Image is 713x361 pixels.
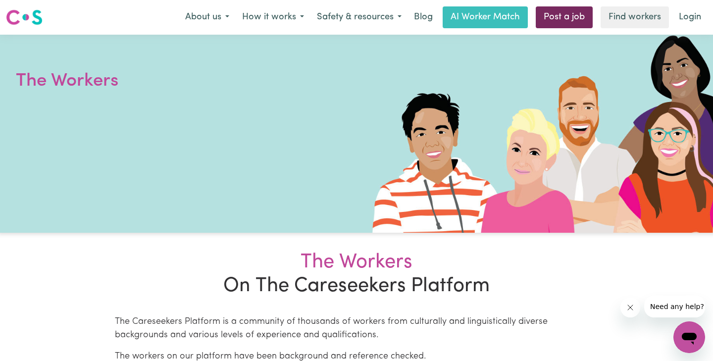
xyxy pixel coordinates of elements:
button: Safety & resources [310,7,408,28]
iframe: Message from company [644,296,705,317]
a: Blog [408,6,439,28]
h2: On The Careseekers Platform [109,251,604,298]
button: About us [179,7,236,28]
p: The Careseekers Platform is a community of thousands of workers from culturally and linguisticall... [115,315,598,342]
h1: The Workers [16,68,254,94]
a: Careseekers logo [6,6,43,29]
a: Find workers [601,6,669,28]
iframe: Button to launch messaging window [673,321,705,353]
button: How it works [236,7,310,28]
a: AI Worker Match [443,6,528,28]
img: Careseekers logo [6,8,43,26]
div: The Workers [115,251,598,274]
a: Post a job [536,6,593,28]
a: Login [673,6,707,28]
iframe: Close message [620,298,640,317]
